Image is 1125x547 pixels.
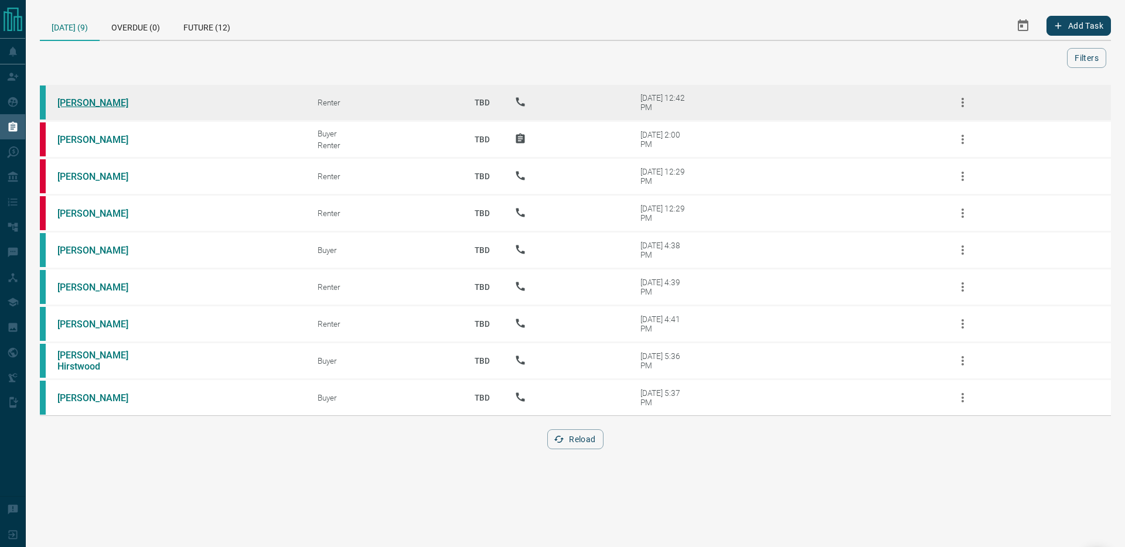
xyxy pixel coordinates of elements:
p: TBD [468,197,497,229]
p: TBD [468,87,497,118]
div: [DATE] 5:37 PM [640,388,690,407]
div: Renter [318,282,450,292]
p: TBD [468,271,497,303]
div: Overdue (0) [100,12,172,40]
div: Buyer [318,393,450,402]
p: TBD [468,345,497,377]
a: [PERSON_NAME] [57,245,145,256]
a: [PERSON_NAME] Hirstwood [57,350,145,372]
div: Renter [318,98,450,107]
a: [PERSON_NAME] [57,208,145,219]
div: condos.ca [40,86,46,119]
div: [DATE] 2:00 PM [640,130,690,149]
div: property.ca [40,159,46,193]
button: Select Date Range [1009,12,1037,40]
div: [DATE] 5:36 PM [640,351,690,370]
a: [PERSON_NAME] [57,171,145,182]
a: [PERSON_NAME] [57,282,145,293]
div: Buyer [318,245,450,255]
div: [DATE] (9) [40,12,100,41]
div: condos.ca [40,270,46,304]
button: Add Task [1046,16,1111,36]
div: condos.ca [40,381,46,415]
div: Renter [318,208,450,218]
p: TBD [468,160,497,192]
a: [PERSON_NAME] [57,97,145,108]
p: TBD [468,234,497,266]
div: property.ca [40,196,46,230]
a: [PERSON_NAME] [57,319,145,330]
div: property.ca [40,122,46,156]
div: condos.ca [40,233,46,267]
p: TBD [468,308,497,340]
p: TBD [468,382,497,413]
div: Renter [318,141,450,150]
a: [PERSON_NAME] [57,134,145,145]
button: Reload [547,429,603,449]
div: [DATE] 4:39 PM [640,278,690,296]
div: Buyer [318,356,450,365]
a: [PERSON_NAME] [57,392,145,404]
div: [DATE] 12:42 PM [640,93,690,112]
div: condos.ca [40,307,46,341]
div: [DATE] 12:29 PM [640,167,690,186]
div: condos.ca [40,344,46,378]
div: [DATE] 4:38 PM [640,241,690,259]
div: Future (12) [172,12,242,40]
div: [DATE] 12:29 PM [640,204,690,223]
div: Renter [318,319,450,329]
div: Buyer [318,129,450,138]
div: [DATE] 4:41 PM [640,314,690,333]
button: Filters [1067,48,1106,68]
div: Renter [318,172,450,181]
p: TBD [468,124,497,155]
